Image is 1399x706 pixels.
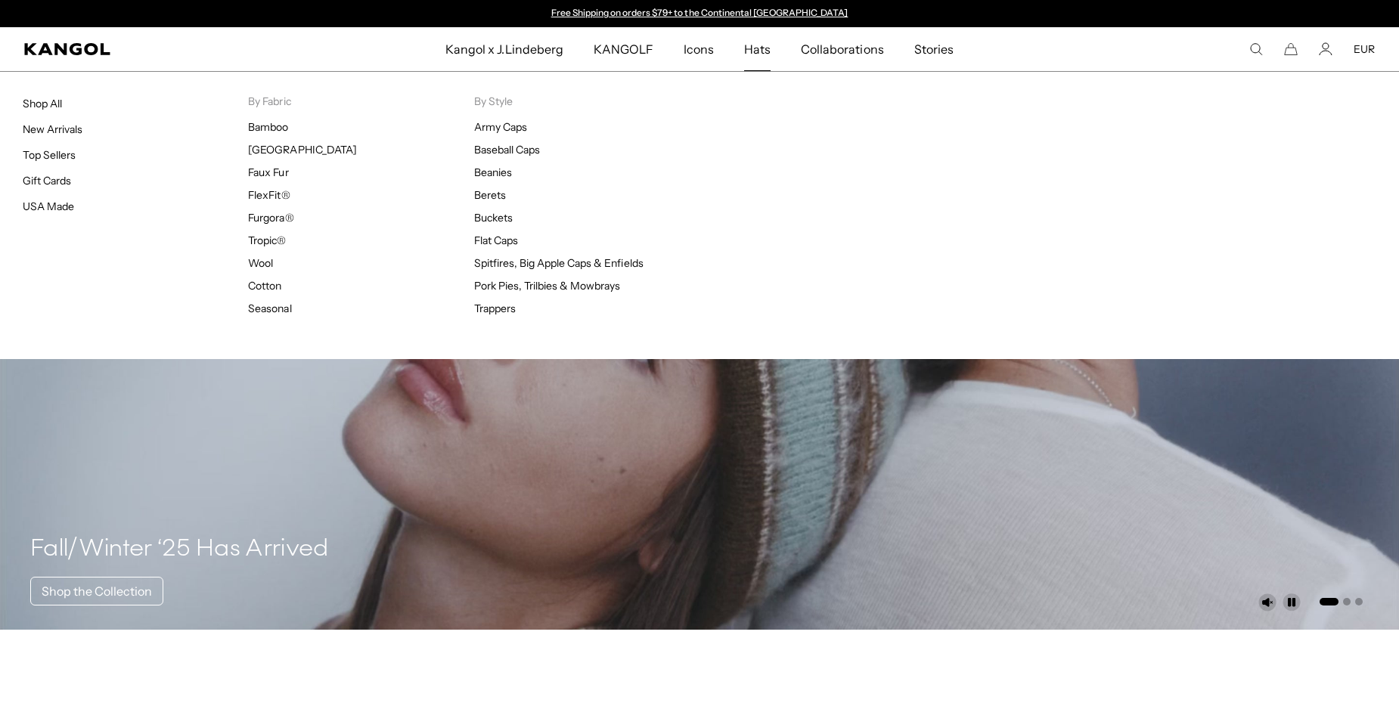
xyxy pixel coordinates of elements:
a: Baseball Caps [474,143,540,156]
div: 1 of 2 [544,8,855,20]
span: Hats [744,27,771,71]
span: Kangol x J.Lindeberg [445,27,563,71]
a: Shop the Collection [30,577,163,605]
a: Berets [474,188,506,202]
a: Beanies [474,166,512,179]
slideshow-component: Announcement bar [544,8,855,20]
ul: Select a slide to show [1318,595,1363,607]
a: Buckets [474,211,513,224]
p: By Style [474,94,699,108]
a: New Arrivals [23,122,82,136]
a: Tropic® [248,234,286,247]
span: KANGOLF [594,27,653,71]
a: Faux Fur [248,166,288,179]
a: Icons [668,27,729,71]
a: Shop All [23,97,62,110]
span: Icons [684,27,714,71]
a: Account [1319,42,1332,56]
summary: Search here [1249,42,1263,56]
span: Stories [914,27,954,71]
a: Furgora® [248,211,293,224]
button: Go to slide 1 [1320,598,1339,605]
button: EUR [1354,42,1375,56]
a: Spitfires, Big Apple Caps & Enfields [474,256,644,270]
button: Cart [1284,42,1298,56]
a: FlexFit® [248,188,290,202]
div: Announcement [544,8,855,20]
a: Bamboo [248,120,288,134]
button: Go to slide 3 [1355,598,1363,605]
a: Collaborations [786,27,898,71]
p: By Fabric [248,94,473,108]
a: Wool [248,256,273,270]
a: Flat Caps [474,234,518,247]
a: KANGOLF [579,27,668,71]
a: [GEOGRAPHIC_DATA] [248,143,356,156]
button: Pause [1283,593,1301,612]
a: Kangol [24,43,295,55]
span: Collaborations [801,27,883,71]
a: Pork Pies, Trilbies & Mowbrays [474,279,621,293]
a: Trappers [474,302,516,315]
a: Kangol x J.Lindeberg [430,27,579,71]
a: Army Caps [474,120,527,134]
a: Hats [729,27,786,71]
a: Cotton [248,279,281,293]
a: Seasonal [248,302,291,315]
button: Go to slide 2 [1343,598,1351,605]
h4: Fall/Winter ‘25 Has Arrived [30,534,329,565]
a: Free Shipping on orders $79+ to the Continental [GEOGRAPHIC_DATA] [551,7,848,18]
a: Stories [899,27,969,71]
a: Gift Cards [23,174,71,187]
button: Unmute [1258,593,1276,612]
a: Top Sellers [23,148,76,162]
a: USA Made [23,200,74,213]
